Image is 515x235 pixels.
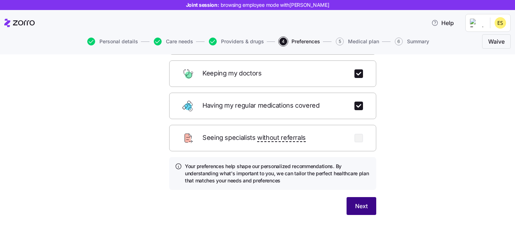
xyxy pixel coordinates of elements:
[186,1,329,9] span: Joint session:
[347,197,376,215] button: Next
[348,39,379,44] span: Medical plan
[279,38,287,45] span: 4
[202,68,263,79] span: Keeping my doctors
[426,16,460,30] button: Help
[482,34,511,49] button: Waive
[495,17,506,29] img: fe7aed57232b2074f99fa537cb741e15
[336,38,379,45] button: 5Medical plan
[185,163,371,185] h4: Your preferences help shape our personalized recommendations. By understanding what's important t...
[154,38,193,45] button: Care needs
[257,133,306,143] span: without referrals
[395,38,429,45] button: 6Summary
[207,38,264,45] a: Providers & drugs
[470,19,484,27] img: Employer logo
[87,38,138,45] button: Personal details
[395,38,403,45] span: 6
[202,101,321,111] span: Having my regular medications covered
[278,38,320,45] a: 4Preferences
[407,39,429,44] span: Summary
[209,38,264,45] button: Providers & drugs
[431,19,454,27] span: Help
[202,133,306,143] span: Seeing specialists
[221,1,329,9] span: browsing employee mode with [PERSON_NAME]
[336,38,344,45] span: 5
[166,39,193,44] span: Care needs
[221,39,264,44] span: Providers & drugs
[355,202,368,210] span: Next
[279,38,320,45] button: 4Preferences
[291,39,320,44] span: Preferences
[152,38,193,45] a: Care needs
[99,39,138,44] span: Personal details
[488,37,505,46] span: Waive
[86,38,138,45] a: Personal details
